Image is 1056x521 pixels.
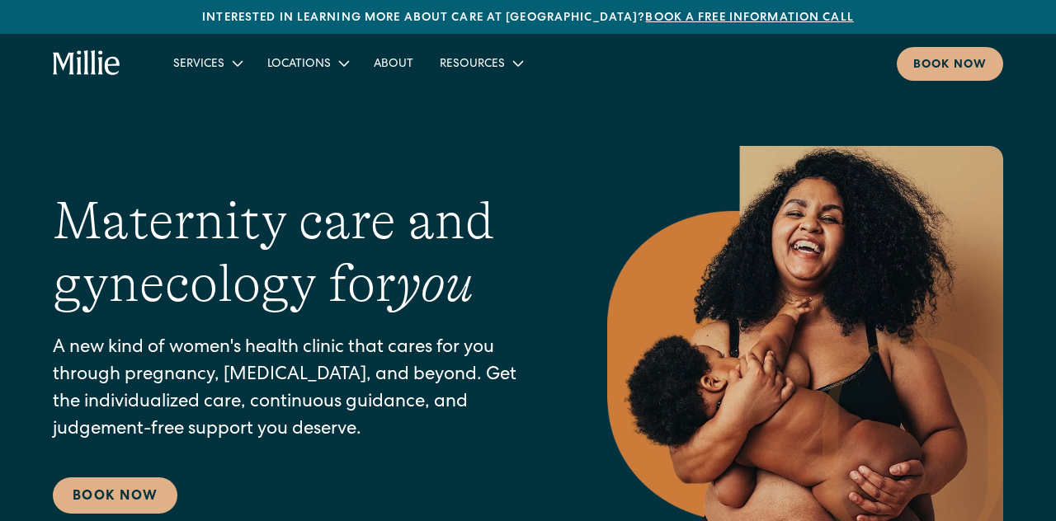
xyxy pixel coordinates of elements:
[173,56,224,73] div: Services
[440,56,505,73] div: Resources
[645,12,853,24] a: Book a free information call
[160,49,254,77] div: Services
[396,254,474,313] em: you
[267,56,331,73] div: Locations
[361,49,427,77] a: About
[897,47,1003,81] a: Book now
[53,190,541,317] h1: Maternity care and gynecology for
[913,57,987,74] div: Book now
[53,336,541,444] p: A new kind of women's health clinic that cares for you through pregnancy, [MEDICAL_DATA], and bey...
[53,477,177,514] a: Book Now
[53,50,120,77] a: home
[254,49,361,77] div: Locations
[427,49,535,77] div: Resources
